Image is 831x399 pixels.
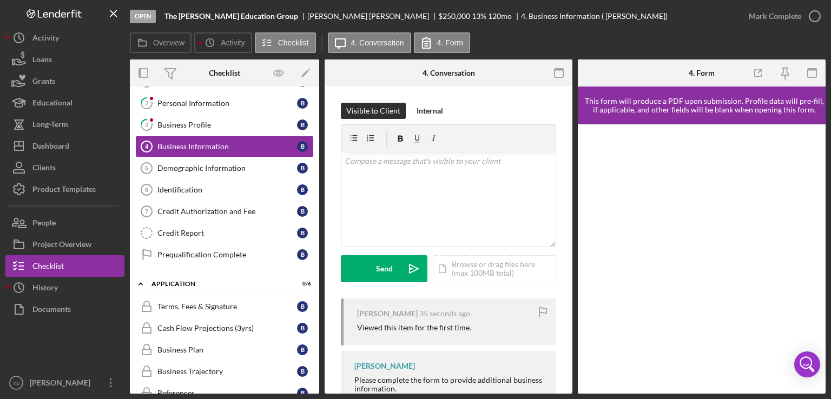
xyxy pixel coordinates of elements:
a: Cash Flow Projections (3yrs) B [135,317,314,339]
div: Personal Information [157,99,297,108]
button: Mark Complete [738,5,826,27]
a: Credit Report B [135,222,314,244]
button: Checklist [5,255,124,277]
button: Overview [130,32,192,53]
button: Visible to Client [341,103,406,119]
a: Prequalification Complete B [135,244,314,265]
iframe: Lenderfit form [589,135,816,383]
a: 3Business Profile B [135,114,314,136]
div: 120 mo [488,12,512,21]
tspan: 5 [145,165,148,171]
a: 4Business Information B [135,136,314,157]
button: Checklist [255,32,316,53]
div: B [297,98,308,109]
div: Business Information [157,142,297,151]
div: Project Overview [32,234,91,258]
div: B [297,163,308,174]
div: Mark Complete [749,5,801,27]
tspan: 7 [145,208,148,215]
div: B [297,184,308,195]
div: Checklist [32,255,64,280]
div: 0 / 6 [292,281,311,287]
time: 2025-10-15 00:42 [419,309,470,318]
div: References [157,389,297,397]
button: History [5,277,124,298]
button: Documents [5,298,124,320]
a: Business Plan B [135,339,314,361]
a: Business Trajectory B [135,361,314,382]
div: B [297,323,308,334]
button: Project Overview [5,234,124,255]
div: B [297,119,308,130]
div: Demographic Information [157,164,297,172]
div: Identification [157,185,297,194]
button: Send [341,255,427,282]
label: Overview [153,38,184,47]
div: B [297,206,308,217]
div: Cash Flow Projections (3yrs) [157,324,297,332]
a: Terms, Fees & Signature B [135,296,314,317]
div: Credit Report [157,229,297,237]
button: YB[PERSON_NAME] [5,372,124,394]
a: 6Identification B [135,179,314,201]
div: Terms, Fees & Signature [157,302,297,311]
a: 5Demographic Information B [135,157,314,179]
div: Business Profile [157,121,297,129]
button: 4. Conversation [328,32,411,53]
div: B [297,228,308,238]
b: The [PERSON_NAME] Education Group [164,12,298,21]
label: Activity [221,38,245,47]
div: Viewed this item for the first time. [357,323,471,332]
div: Business Trajectory [157,367,297,376]
div: Open Intercom Messenger [794,351,820,377]
a: 2Personal Information B [135,92,314,114]
tspan: 4 [145,143,149,150]
div: Open [130,10,156,23]
div: Checklist [209,69,240,77]
div: History [32,277,58,301]
div: 13 % [472,12,486,21]
div: 4. Conversation [423,69,475,77]
div: B [297,344,308,355]
div: 4. Form [689,69,715,77]
div: This form will produce a PDF upon submission. Profile data will pre-fill, if applicable, and othe... [583,97,826,114]
label: 4. Conversation [351,38,404,47]
button: Activity [194,32,252,53]
text: YB [13,380,20,386]
div: Credit Authorization and Fee [157,207,297,216]
div: B [297,366,308,377]
tspan: 6 [145,187,148,193]
div: [PERSON_NAME] [354,362,415,370]
label: 4. Form [437,38,463,47]
div: Prequalification Complete [157,250,297,259]
tspan: 3 [145,121,148,128]
div: B [297,141,308,152]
